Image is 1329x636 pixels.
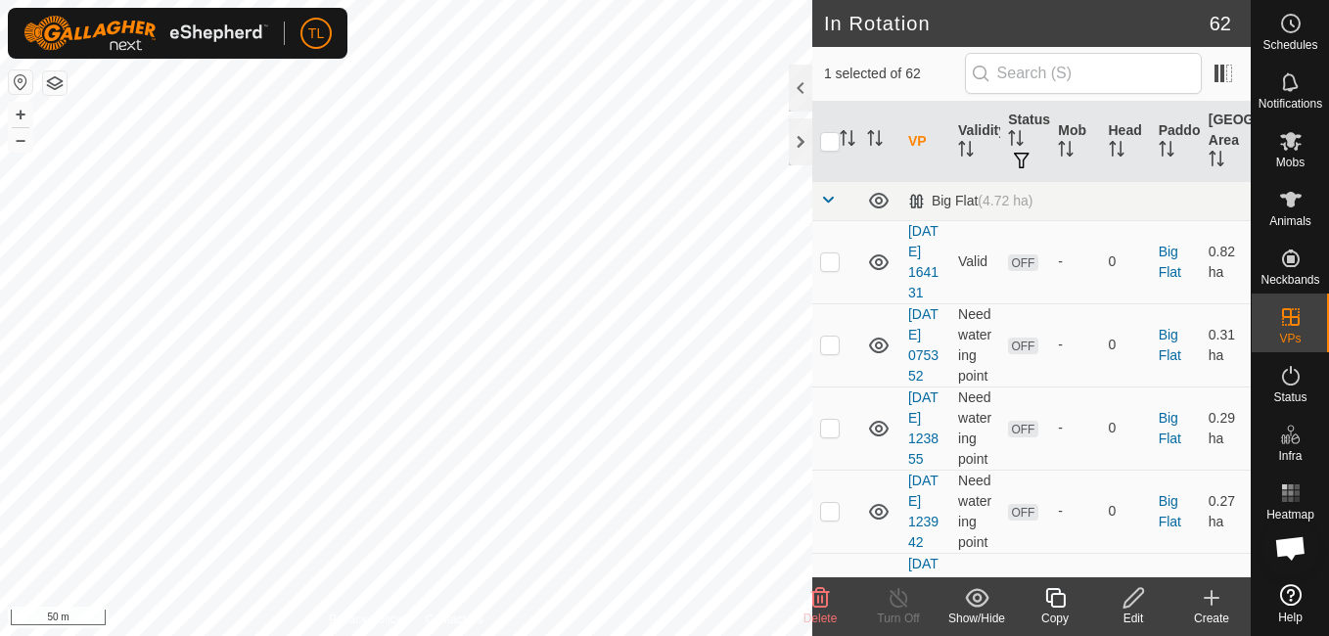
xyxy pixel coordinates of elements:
span: Status [1273,391,1306,403]
th: VP [900,102,950,182]
p-sorticon: Activate to sort [958,144,974,159]
a: [DATE] 123855 [908,389,939,467]
a: Privacy Policy [329,611,402,628]
span: Animals [1269,215,1311,227]
td: Need watering point [950,470,1000,553]
button: Map Layers [43,71,67,95]
div: - [1058,418,1092,438]
p-sorticon: Activate to sort [1209,154,1224,169]
p-sorticon: Activate to sort [867,133,883,149]
th: Head [1101,102,1151,182]
a: [DATE] 075352 [908,306,939,384]
td: 0.81 ha [1201,553,1251,636]
td: 0.82 ha [1201,220,1251,303]
td: Need watering point [950,303,1000,386]
div: - [1058,335,1092,355]
a: Help [1252,576,1329,631]
p-sorticon: Activate to sort [840,133,855,149]
th: Validity [950,102,1000,182]
a: Big Flat [1159,493,1181,529]
button: Reset Map [9,70,32,94]
span: (4.72 ha) [978,193,1032,208]
span: Notifications [1259,98,1322,110]
span: 62 [1210,9,1231,38]
div: Create [1172,610,1251,627]
p-sorticon: Activate to sort [1159,144,1174,159]
span: Schedules [1262,39,1317,51]
p-sorticon: Activate to sort [1109,144,1124,159]
td: 0 [1101,553,1151,636]
span: OFF [1008,338,1037,354]
a: [DATE] 123942 [908,473,939,550]
a: Big Flat [1159,244,1181,280]
a: [DATE] 080056 [908,556,939,633]
td: 0 [1101,220,1151,303]
span: OFF [1008,421,1037,437]
td: 0 [1101,470,1151,553]
th: Mob [1050,102,1100,182]
p-sorticon: Activate to sort [1008,133,1024,149]
span: Help [1278,612,1303,623]
td: 0 [1101,386,1151,470]
a: Big Flat [1159,327,1181,363]
div: - [1058,501,1092,522]
a: Big Flat [1159,410,1181,446]
button: – [9,128,32,152]
span: VPs [1279,333,1301,344]
th: Status [1000,102,1050,182]
a: Big Flat [1159,576,1181,613]
div: Open chat [1261,519,1320,577]
button: + [9,103,32,126]
p-sorticon: Activate to sort [1058,144,1074,159]
th: Paddock [1151,102,1201,182]
div: Copy [1016,610,1094,627]
h2: In Rotation [824,12,1210,35]
span: TL [308,23,324,44]
td: Need watering point [950,386,1000,470]
a: [DATE] 164131 [908,223,939,300]
a: Contact Us [426,611,483,628]
span: Neckbands [1260,274,1319,286]
div: Show/Hide [938,610,1016,627]
span: Heatmap [1266,509,1314,521]
div: Edit [1094,610,1172,627]
input: Search (S) [965,53,1202,94]
span: OFF [1008,504,1037,521]
img: Gallagher Logo [23,16,268,51]
td: Valid [950,220,1000,303]
span: Mobs [1276,157,1305,168]
td: 0.27 ha [1201,470,1251,553]
div: Turn Off [859,610,938,627]
td: 0.31 ha [1201,303,1251,386]
td: Valid [950,553,1000,636]
span: OFF [1008,254,1037,271]
span: Infra [1278,450,1302,462]
span: Delete [803,612,838,625]
div: Big Flat [908,193,1033,209]
span: 1 selected of 62 [824,64,965,84]
div: - [1058,251,1092,272]
td: 0.29 ha [1201,386,1251,470]
td: 0 [1101,303,1151,386]
th: [GEOGRAPHIC_DATA] Area [1201,102,1251,182]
